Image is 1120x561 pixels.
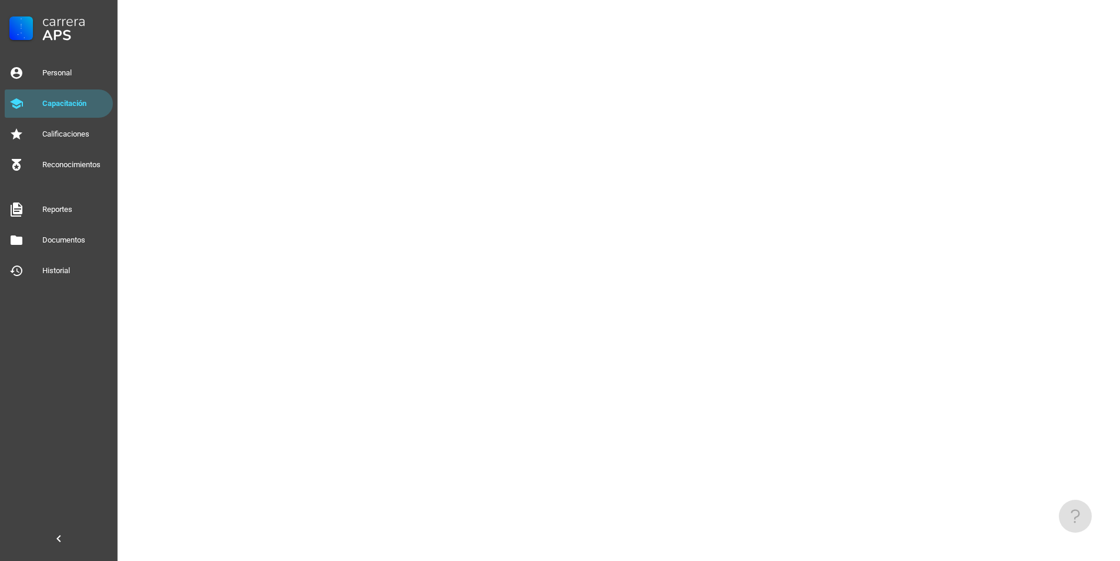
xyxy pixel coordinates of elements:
a: Documentos [5,226,113,254]
div: Historial [42,266,108,275]
a: Personal [5,59,113,87]
div: Reportes [42,205,108,214]
a: Reconocimientos [5,151,113,179]
div: Documentos [42,235,108,245]
a: Capacitación [5,89,113,118]
div: Reconocimientos [42,160,108,170]
a: Reportes [5,195,113,224]
a: Historial [5,257,113,285]
div: Personal [42,68,108,78]
a: Calificaciones [5,120,113,148]
div: Capacitación [42,99,108,108]
div: Calificaciones [42,130,108,139]
div: APS [42,28,108,42]
div: Carrera [42,14,108,28]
